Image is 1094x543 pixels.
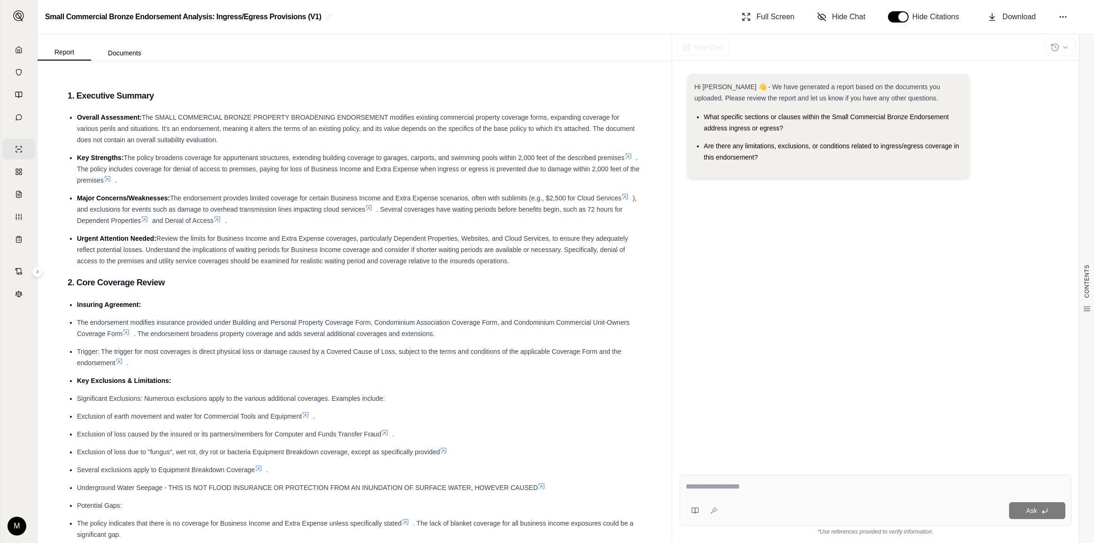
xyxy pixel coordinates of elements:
[77,154,124,161] span: Key Strengths:
[266,466,268,474] span: .
[2,206,35,227] a: Custom Report
[77,319,629,337] span: The endorsement modifies insurance provided under Building and Personal Property Coverage Form, C...
[704,142,959,161] span: Are there any limitations, exclusions, or conditions related to ingress/egress coverage in this e...
[77,114,142,121] span: Overall Assessment:
[152,217,214,224] span: and Denial of Access
[2,184,35,205] a: Claim Coverage
[1026,507,1037,514] span: Ask
[68,274,642,291] h3: 2. Core Coverage Review
[77,466,255,474] span: Several exclusions apply to Equipment Breakdown Coverage
[832,11,865,23] span: Hide Chat
[77,502,122,509] span: Potential Gaps:
[813,8,869,26] button: Hide Chat
[77,348,621,367] span: Trigger: The trigger for most coverages is direct physical loss or damage caused by a Covered Cau...
[77,194,170,202] span: Major Concerns/Weaknesses:
[1002,11,1036,23] span: Download
[695,83,940,102] span: Hi [PERSON_NAME] 👋 - We have generated a report based on the documents you uploaded. Please revie...
[77,301,141,308] span: Insuring Agreement:
[680,526,1071,535] div: *Use references provided to verify information.
[77,520,634,538] span: . The lack of blanket coverage for all business income exposures could be a significant gap.
[77,448,440,456] span: Exclusion of loss due to "fungus", wet rot, dry rot or bacteria Equipment Breakdown coverage, exc...
[127,359,129,367] span: .
[32,266,43,277] button: Expand sidebar
[984,8,1040,26] button: Download
[77,154,639,184] span: . The policy includes coverage for denial of access to premises, paying for loss of Business Inco...
[2,107,35,128] a: Chat
[704,113,949,132] span: What specific sections or clauses within the Small Commercial Bronze Endorsement address ingress ...
[1083,265,1091,298] span: CONTENTS
[2,84,35,105] a: Prompt Library
[77,395,385,402] span: Significant Exclusions: Numerous exclusions apply to the various additional coverages. Examples i...
[77,520,402,527] span: The policy indicates that there is no coverage for Business Income and Extra Expense unless speci...
[77,235,156,242] span: Urgent Attention Needed:
[77,377,171,384] span: Key Exclusions & Limitations:
[2,261,35,282] a: Contract Analysis
[2,229,35,250] a: Coverage Table
[134,330,435,337] span: . The endorsement broadens property coverage and adds several additional coverages and extensions.
[91,46,158,61] button: Documents
[392,430,394,438] span: .
[170,194,621,202] span: The endorsement provides limited coverage for certain Business Income and Extra Expense scenarios...
[9,7,28,25] button: Expand sidebar
[2,139,35,160] a: Single Policy
[8,517,26,535] div: M
[313,413,315,420] span: .
[738,8,798,26] button: Full Screen
[1009,502,1065,519] button: Ask
[2,39,35,60] a: Home
[45,8,321,25] h2: Small Commercial Bronze Endorsement Analysis: Ingress/Egress Provisions (V1)
[2,62,35,83] a: Documents Vault
[757,11,795,23] span: Full Screen
[77,413,302,420] span: Exclusion of earth movement and water for Commercial Tools and Equipment
[225,217,227,224] span: .
[77,235,628,265] span: Review the limits for Business Income and Extra Expense coverages, particularly Dependent Propert...
[77,206,623,224] span: . Several coverages have waiting periods before benefits begin, such as 72 hours for Dependent Pr...
[13,10,24,22] img: Expand sidebar
[912,11,965,23] span: Hide Citations
[115,176,117,184] span: .
[68,87,642,104] h3: 1. Executive Summary
[124,154,625,161] span: The policy broadens coverage for appurtenant structures, extending building coverage to garages, ...
[77,114,635,144] span: The SMALL COMMERCIAL BRONZE PROPERTY BROADENING ENDORSEMENT modifies existing commercial property...
[2,161,35,182] a: Policy Comparisons
[77,430,381,438] span: Exclusion of loss caused by the insured or its partners/members for Computer and Funds Transfer F...
[38,45,91,61] button: Report
[2,283,35,304] a: Legal Search Engine
[77,484,538,491] span: Underground Water Seepage - THIS IS NOT FLOOD INSURANCE OR PROTECTION FROM AN INUNDATION OF SURFA...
